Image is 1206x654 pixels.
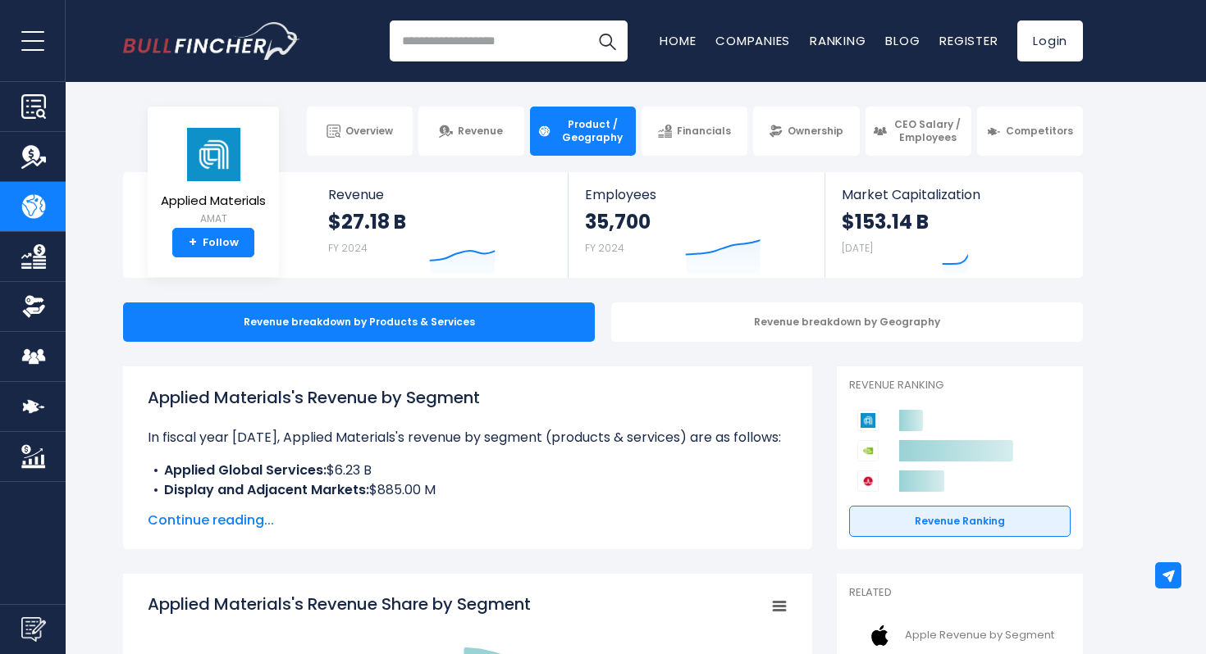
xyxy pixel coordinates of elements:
a: Home [660,32,696,49]
span: Applied Materials [161,194,266,208]
a: Employees 35,700 FY 2024 [569,172,824,278]
li: $6.23 B [148,461,788,480]
span: Overview [345,125,393,138]
a: Competitors [977,107,1083,156]
a: Blog [885,32,920,49]
small: [DATE] [842,241,873,255]
small: AMAT [161,211,266,226]
span: Financials [677,125,731,138]
p: Revenue Ranking [849,379,1071,393]
a: Register [939,32,998,49]
a: Revenue $27.18 B FY 2024 [312,172,569,278]
a: Product / Geography [530,107,636,156]
strong: + [189,235,197,250]
a: +Follow [172,228,254,257]
img: Applied Materials competitors logo [857,410,879,431]
img: AAPL logo [859,617,900,654]
span: CEO Salary / Employees [892,118,964,143]
a: Ranking [810,32,866,49]
h1: Applied Materials's Revenue by Segment [148,385,788,410]
span: Apple Revenue by Segment [905,629,1054,643]
span: Employees [585,187,807,202]
a: Login [1017,20,1083,61]
a: Market Capitalization $153.14 B [DATE] [825,172,1081,278]
img: Broadcom competitors logo [857,470,879,492]
span: Market Capitalization [842,187,1065,202]
a: CEO Salary / Employees [866,107,971,156]
small: FY 2024 [585,241,624,255]
small: FY 2024 [328,241,368,255]
a: Companies [715,32,790,49]
strong: $27.18 B [328,209,406,234]
img: NVIDIA Corporation competitors logo [857,440,879,461]
a: Financials [642,107,747,156]
a: Go to homepage [123,22,299,60]
span: Competitors [1006,125,1073,138]
p: Related [849,586,1071,600]
a: Overview [307,107,413,156]
p: In fiscal year [DATE], Applied Materials's revenue by segment (products & services) are as follows: [148,428,788,447]
img: Bullfincher logo [123,22,300,60]
span: Revenue [458,125,503,138]
img: Ownership [21,294,46,319]
button: Search [587,20,628,61]
tspan: Applied Materials's Revenue Share by Segment [148,593,531,615]
div: Revenue breakdown by Products & Services [123,302,595,342]
div: Revenue breakdown by Geography [611,302,1083,342]
a: Ownership [753,107,859,156]
a: Applied Materials AMAT [160,126,267,229]
span: Continue reading... [148,511,788,530]
a: Revenue Ranking [849,506,1071,537]
b: Applied Global Services: [164,461,327,479]
span: Revenue [328,187,552,202]
span: Product / Geography [556,118,628,143]
b: Display and Adjacent Markets: [164,480,369,499]
a: Revenue [418,107,524,156]
strong: $153.14 B [842,209,929,234]
span: Ownership [788,125,843,138]
li: $885.00 M [148,480,788,500]
strong: 35,700 [585,209,651,234]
